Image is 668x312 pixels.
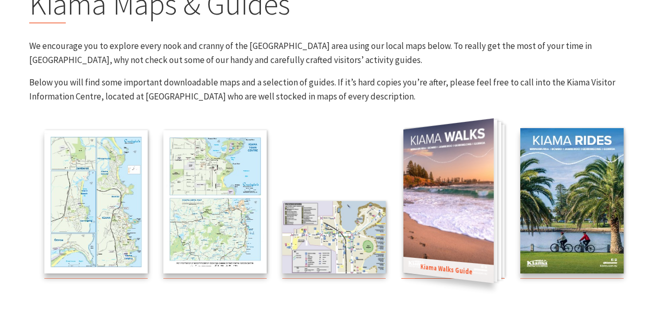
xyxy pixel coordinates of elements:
[520,128,624,274] img: Kiama Cycling Guide
[29,39,639,67] p: We encourage you to explore every nook and cranny of the [GEOGRAPHIC_DATA] area using our local m...
[29,76,639,104] p: Below you will find some important downloadable maps and a selection of guides. If it’s hard copi...
[44,130,148,278] a: Kiama Townships Map
[403,257,494,283] span: Kiama Walks Guide
[282,201,386,279] a: Kiama Mobility Map
[520,128,624,279] a: Kiama Cycling Guide
[163,130,267,278] a: Kiama Regional Map
[44,130,148,273] img: Kiama Townships Map
[282,201,386,274] img: Kiama Mobility Map
[163,130,267,273] img: Kiama Regional Map
[401,128,505,279] a: Kiama Walks GuideKiama Walks Guide
[403,118,494,283] img: Kiama Walks Guide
